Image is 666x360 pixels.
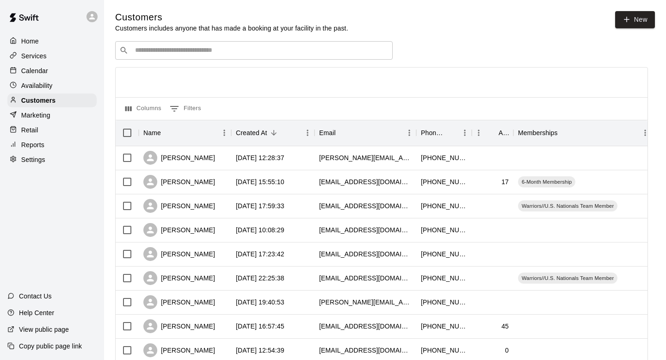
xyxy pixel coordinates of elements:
[21,140,44,149] p: Reports
[416,120,472,146] div: Phone Number
[7,108,97,122] a: Marketing
[236,346,284,355] div: 2025-09-02 12:54:39
[143,271,215,285] div: [PERSON_NAME]
[21,66,48,75] p: Calendar
[421,153,467,162] div: +15733566086
[518,274,617,282] span: Warriors//U.S. Nationals Team Member
[21,111,50,120] p: Marketing
[638,126,652,140] button: Menu
[421,225,467,235] div: +15733098921
[472,120,513,146] div: Age
[7,34,97,48] a: Home
[236,298,284,307] div: 2025-09-02 19:40:53
[236,201,284,211] div: 2025-09-06 17:59:33
[139,120,231,146] div: Name
[236,225,284,235] div: 2025-09-06 10:08:29
[7,123,97,137] a: Retail
[217,126,231,140] button: Menu
[7,49,97,63] a: Services
[115,24,348,33] p: Customers includes anyone that has made a booking at your facility in the past.
[236,177,284,186] div: 2025-09-08 15:55:10
[236,273,284,283] div: 2025-09-03 22:25:38
[7,64,97,78] a: Calendar
[501,322,509,331] div: 45
[518,120,558,146] div: Memberships
[486,126,499,139] button: Sort
[143,151,215,165] div: [PERSON_NAME]
[7,153,97,167] a: Settings
[319,346,412,355] div: michaelcarrozza@comcast.net
[402,126,416,140] button: Menu
[314,120,416,146] div: Email
[21,37,39,46] p: Home
[518,200,617,211] div: Warriors//U.S. Nationals Team Member
[558,126,571,139] button: Sort
[143,175,215,189] div: [PERSON_NAME]
[19,325,69,334] p: View public page
[143,247,215,261] div: [PERSON_NAME]
[319,273,412,283] div: annegregstonnichols@gmail.com
[231,120,314,146] div: Created At
[236,249,284,259] div: 2025-09-04 17:23:42
[421,322,467,331] div: +15739991494
[19,341,82,351] p: Copy public page link
[421,201,467,211] div: +15732301342
[143,199,215,213] div: [PERSON_NAME]
[143,295,215,309] div: [PERSON_NAME]
[319,225,412,235] div: tonypalmer021@gmail.com
[319,201,412,211] div: mnparker5@gmail.com
[143,319,215,333] div: [PERSON_NAME]
[421,273,467,283] div: +15738645114
[236,153,284,162] div: 2025-09-09 12:28:37
[319,298,412,307] div: amynicolemahoney@hotmail.com
[123,101,164,116] button: Select columns
[319,249,412,259] div: aricbremer@gmail.com
[319,120,336,146] div: Email
[518,178,575,186] span: 6-Month Membership
[21,96,55,105] p: Customers
[21,81,53,90] p: Availability
[421,120,445,146] div: Phone Number
[267,126,280,139] button: Sort
[143,223,215,237] div: [PERSON_NAME]
[143,343,215,357] div: [PERSON_NAME]
[7,138,97,152] a: Reports
[319,177,412,186] div: terillbean@yahoo.com
[518,176,575,187] div: 6-Month Membership
[501,177,509,186] div: 17
[167,101,203,116] button: Show filters
[336,126,349,139] button: Sort
[499,120,509,146] div: Age
[458,126,472,140] button: Menu
[21,51,47,61] p: Services
[505,346,509,355] div: 0
[161,126,174,139] button: Sort
[21,125,38,135] p: Retail
[319,153,412,162] div: chris@columbiapoolandspa.com
[19,292,52,301] p: Contact Us
[615,11,655,28] a: New
[236,322,284,331] div: 2025-09-02 16:57:45
[7,93,97,107] a: Customers
[143,120,161,146] div: Name
[7,79,97,93] a: Availability
[421,177,467,186] div: +15738816395
[21,155,45,164] p: Settings
[421,249,467,259] div: +15733247431
[115,41,393,60] div: Search customers by name or email
[115,11,348,24] h5: Customers
[472,126,486,140] button: Menu
[236,120,267,146] div: Created At
[421,346,467,355] div: +16309469592
[421,298,467,307] div: +15738086025
[518,202,617,210] span: Warriors//U.S. Nationals Team Member
[301,126,314,140] button: Menu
